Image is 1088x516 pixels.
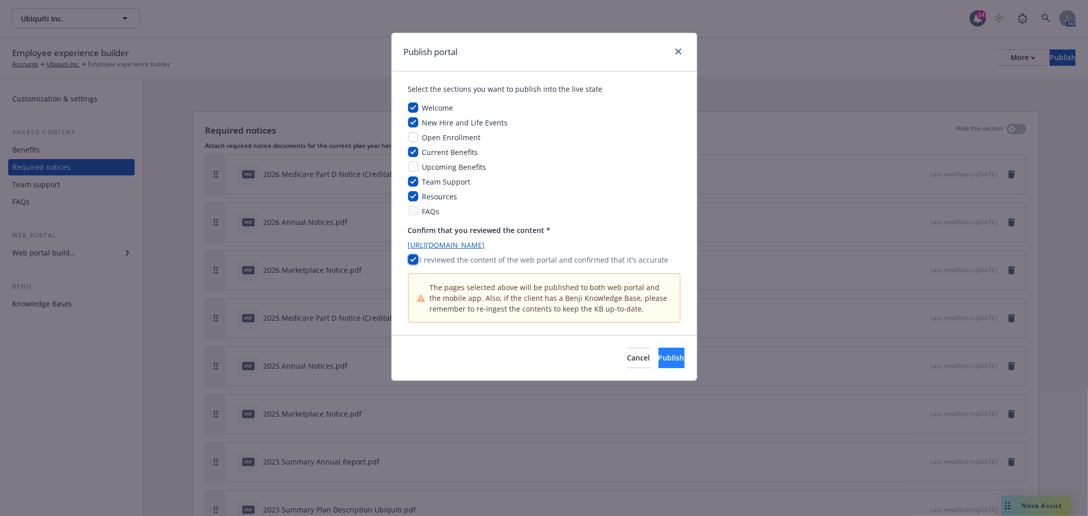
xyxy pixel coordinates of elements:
p: I reviewed the content of the web portal and confirmed that it's accurate [420,254,669,265]
a: close [672,45,685,58]
span: New Hire and Life Events [422,118,508,127]
span: Upcoming Benefits [422,162,487,172]
a: [URL][DOMAIN_NAME] [408,240,680,250]
span: Open Enrollment [422,133,481,142]
button: Cancel [627,348,650,368]
span: FAQs [422,207,440,216]
span: Cancel [627,353,650,363]
span: The pages selected above will be published to both web portal and the mobile app. Also, if the cl... [429,282,671,314]
span: Welcome [422,103,453,113]
span: Team Support [422,177,471,187]
span: Publish [659,353,685,363]
button: Publish [659,348,685,368]
span: Current Benefits [422,147,478,157]
p: Confirm that you reviewed the content * [408,225,680,236]
h1: Publish portal [404,45,458,59]
div: Select the sections you want to publish into the live state [408,84,680,94]
span: Resources [422,192,458,201]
